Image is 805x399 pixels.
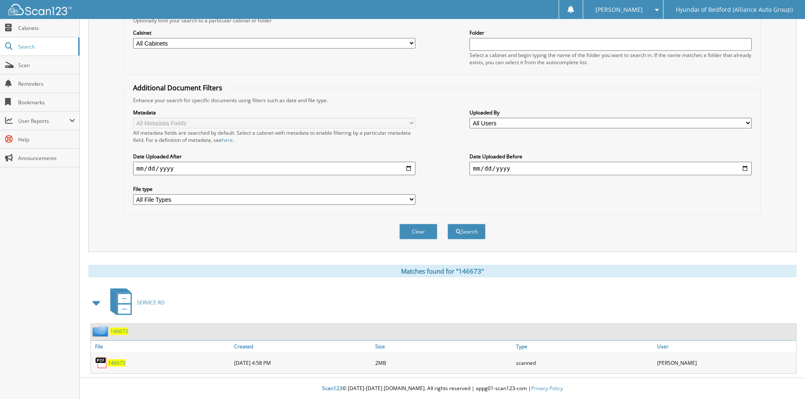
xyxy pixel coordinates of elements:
[110,328,128,335] a: 146673
[18,43,74,50] span: Search
[469,52,752,66] div: Select a cabinet and begin typing the name of the folder you want to search in. If the name match...
[18,155,75,162] span: Announcements
[373,354,514,371] div: 2MB
[18,136,75,143] span: Help
[18,80,75,87] span: Reminders
[655,354,796,371] div: [PERSON_NAME]
[93,326,110,337] img: folder2.png
[129,17,756,24] div: Optionally limit your search to a particular cabinet or folder
[95,356,108,369] img: PDF.png
[514,354,655,371] div: scanned
[469,29,752,36] label: Folder
[80,378,805,399] div: © [DATE]-[DATE] [DOMAIN_NAME]. All rights reserved | appg01-scan123-com |
[469,109,752,116] label: Uploaded By
[595,7,643,12] span: [PERSON_NAME]
[763,358,805,399] iframe: Chat Widget
[232,354,373,371] div: [DATE] 4:58 PM
[469,153,752,160] label: Date Uploaded Before
[531,385,563,392] a: Privacy Policy
[469,162,752,175] input: end
[133,162,415,175] input: start
[448,224,486,239] button: Search
[399,224,437,239] button: Clear
[18,117,69,125] span: User Reports
[232,341,373,352] a: Created
[133,29,415,36] label: Cabinet
[322,385,342,392] span: Scan123
[137,299,164,306] span: SERVICE RO
[373,341,514,352] a: Size
[133,129,415,144] div: All metadata fields are searched by default. Select a cabinet with metadata to enable filtering b...
[133,153,415,160] label: Date Uploaded After
[105,286,164,319] a: SERVICE RO
[133,185,415,193] label: File type
[129,83,226,92] legend: Additional Document Filters
[514,341,655,352] a: Type
[18,99,75,106] span: Bookmarks
[18,62,75,69] span: Scan
[18,24,75,32] span: Cabinets
[655,341,796,352] a: User
[8,4,72,15] img: scan123-logo-white.svg
[108,359,126,366] a: 146673
[133,109,415,116] label: Metadata
[222,136,233,144] a: here
[676,7,793,12] span: Hyundai of Bedford (Alliance Auto Group)
[129,97,756,104] div: Enhance your search for specific documents using filters such as date and file type.
[91,341,232,352] a: File
[88,265,797,277] div: Matches found for "146673"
